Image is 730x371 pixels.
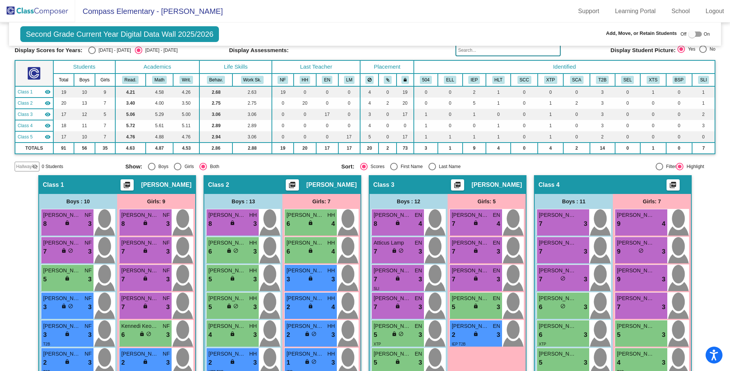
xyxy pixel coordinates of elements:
[463,143,486,154] td: 9
[666,86,692,98] td: 0
[438,120,463,131] td: 0
[438,98,463,109] td: 0
[95,131,115,143] td: 7
[39,194,117,209] div: Boys : 10
[95,74,115,86] th: Girls
[463,109,486,120] td: 1
[538,109,564,120] td: 1
[316,131,338,143] td: 0
[232,109,272,120] td: 3.06
[640,98,666,109] td: 0
[74,120,95,131] td: 11
[208,211,246,219] span: [PERSON_NAME]
[379,98,397,109] td: 2
[486,98,511,109] td: 1
[538,131,564,143] td: 1
[341,163,354,170] span: Sort:
[53,98,74,109] td: 20
[282,194,360,209] div: Girls: 7
[294,120,316,131] td: 0
[18,100,33,107] span: Class 2
[199,109,232,120] td: 3.06
[141,181,192,189] span: [PERSON_NAME]
[18,111,33,118] span: Class 3
[173,86,199,98] td: 4.26
[539,211,576,219] span: [PERSON_NAME]
[74,131,95,143] td: 10
[288,181,297,192] mat-icon: picture_as_pdf
[229,47,289,54] span: Display Assessments:
[15,98,53,109] td: Hannah Hensley - No Class Name
[294,86,316,98] td: 0
[173,143,199,154] td: 4.53
[115,109,146,120] td: 5.06
[590,131,615,143] td: 2
[379,74,397,86] th: Keep with students
[286,179,299,191] button: Print Students Details
[115,131,146,143] td: 4.76
[96,47,131,54] div: [DATE] - [DATE]
[414,143,438,154] td: 3
[438,143,463,154] td: 1
[241,76,264,84] button: Work Sk.
[379,109,397,120] td: 0
[397,120,414,131] td: 0
[666,98,692,109] td: 0
[316,120,338,131] td: 0
[272,60,360,74] th: Last Teacher
[45,100,51,106] mat-icon: visibility
[300,76,311,84] button: HH
[294,98,316,109] td: 20
[360,143,379,154] td: 20
[493,211,500,219] span: EN
[492,76,505,84] button: HLT
[53,131,74,143] td: 17
[199,86,232,98] td: 2.68
[414,120,438,131] td: 1
[338,120,360,131] td: 0
[563,86,590,98] td: 0
[122,181,131,192] mat-icon: picture_as_pdf
[360,60,414,74] th: Placement
[590,74,615,86] th: Student has Tier 2B Reading
[316,74,338,86] th: Erica Newsome
[511,98,537,109] td: 0
[665,5,696,17] a: School
[208,181,229,189] span: Class 2
[596,76,609,84] button: T2B
[590,98,615,109] td: 3
[45,123,51,129] mat-icon: visibility
[683,163,704,170] div: Highlight
[115,98,146,109] td: 3.40
[53,143,74,154] td: 91
[448,194,526,209] div: Girls: 5
[125,163,142,170] span: Show:
[173,120,199,131] td: 5.11
[18,89,33,95] span: Class 1
[287,211,324,219] span: [PERSON_NAME]
[173,98,199,109] td: 3.50
[590,109,615,120] td: 3
[43,181,64,189] span: Class 1
[272,98,294,109] td: 0
[53,120,74,131] td: 18
[414,98,438,109] td: 0
[379,143,397,154] td: 2
[463,86,486,98] td: 2
[590,143,615,154] td: 14
[511,120,537,131] td: 0
[204,194,282,209] div: Boys : 13
[640,120,666,131] td: 0
[463,74,486,86] th: Has an IEP (including Speech)
[121,211,159,219] span: [PERSON_NAME]
[272,120,294,131] td: 0
[199,60,272,74] th: Life Skills
[18,134,33,140] span: Class 5
[15,131,53,143] td: Lesley McAfee - No Class Name
[43,211,81,219] span: [PERSON_NAME]
[563,98,590,109] td: 2
[294,109,316,120] td: 0
[20,26,219,42] span: Second Grade Current Year Digital Data Wall 2025/2026
[511,109,537,120] td: 0
[199,131,232,143] td: 2.94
